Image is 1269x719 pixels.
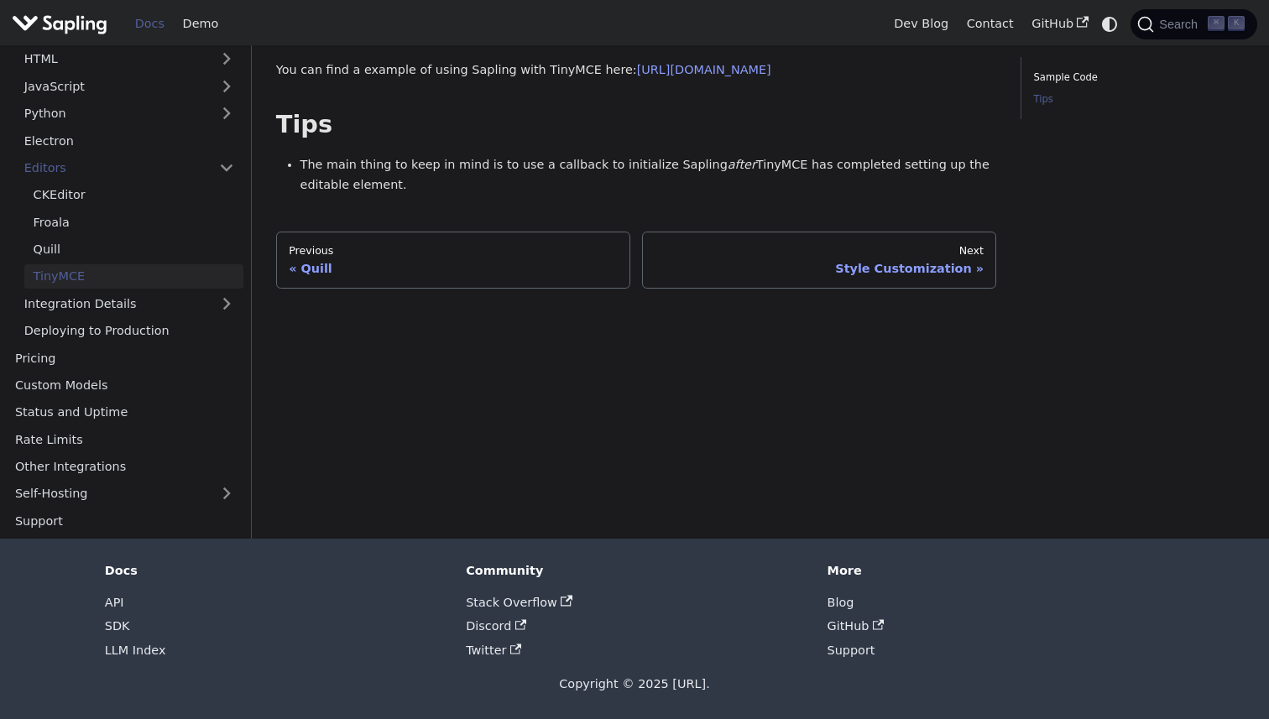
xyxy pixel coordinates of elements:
[958,11,1023,37] a: Contact
[6,373,243,398] a: Custom Models
[24,183,243,207] a: CKEditor
[15,156,210,180] a: Editors
[15,319,243,343] a: Deploying to Production
[642,232,996,289] a: NextStyle Customization
[289,244,617,258] div: Previous
[15,102,243,126] a: Python
[828,563,1165,578] div: More
[828,619,885,633] a: GitHub
[300,155,997,195] li: The main thing to keep in mind is to use a callback to initialize Sapling TinyMCE has completed s...
[12,12,107,36] img: Sapling.ai
[15,74,243,98] a: JavaScript
[126,11,174,37] a: Docs
[12,12,113,36] a: Sapling.ai
[174,11,227,37] a: Demo
[276,110,997,140] h2: Tips
[1034,91,1239,107] a: Tips
[466,643,521,657] a: Twitter
[276,232,630,289] a: PreviousQuill
[105,643,166,657] a: LLM Index
[6,400,243,425] a: Status and Uptime
[828,643,875,657] a: Support
[24,210,243,234] a: Froala
[6,346,243,370] a: Pricing
[1154,18,1208,31] span: Search
[466,596,572,609] a: Stack Overflow
[24,237,243,262] a: Quill
[24,264,243,289] a: TinyMCE
[728,158,756,171] em: after
[105,619,130,633] a: SDK
[105,563,442,578] div: Docs
[15,291,243,315] a: Integration Details
[15,47,243,71] a: HTML
[828,596,854,609] a: Blog
[1098,12,1122,36] button: Switch between dark and light mode (currently system mode)
[1022,11,1097,37] a: GitHub
[1208,16,1225,31] kbd: ⌘
[655,261,984,276] div: Style Customization
[1131,9,1256,39] button: Search (Command+K)
[276,232,997,289] nav: Docs pages
[105,675,1164,695] div: Copyright © 2025 [URL].
[466,563,803,578] div: Community
[1034,70,1239,86] a: Sample Code
[6,427,243,451] a: Rate Limits
[885,11,957,37] a: Dev Blog
[15,128,243,153] a: Electron
[655,244,984,258] div: Next
[637,63,771,76] a: [URL][DOMAIN_NAME]
[1228,16,1245,31] kbd: K
[210,156,243,180] button: Collapse sidebar category 'Editors'
[466,619,526,633] a: Discord
[6,482,243,506] a: Self-Hosting
[289,261,617,276] div: Quill
[6,455,243,479] a: Other Integrations
[105,596,124,609] a: API
[276,60,997,81] p: You can find a example of using Sapling with TinyMCE here:
[6,508,243,533] a: Support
